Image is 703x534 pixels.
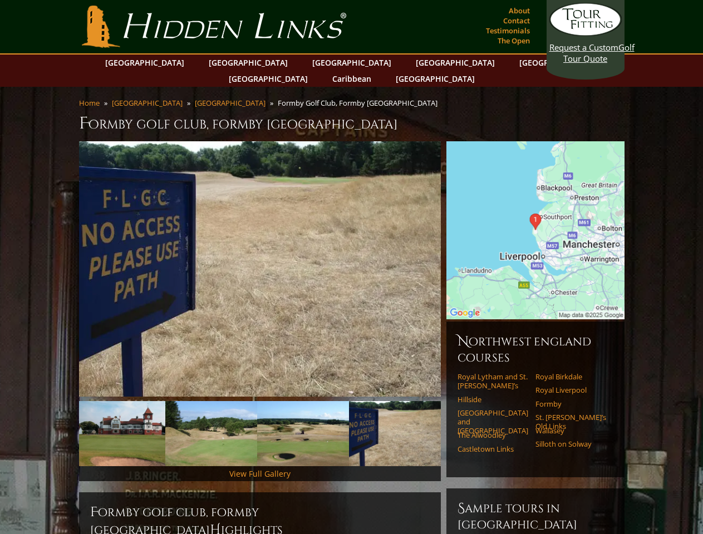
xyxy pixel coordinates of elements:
[514,55,604,71] a: [GEOGRAPHIC_DATA]
[500,13,533,28] a: Contact
[483,23,533,38] a: Testimonials
[112,98,183,108] a: [GEOGRAPHIC_DATA]
[458,372,528,390] a: Royal Lytham and St. [PERSON_NAME]’s
[458,500,613,532] h6: Sample Tours in [GEOGRAPHIC_DATA]
[535,426,606,435] a: Wallasey
[223,71,313,87] a: [GEOGRAPHIC_DATA]
[535,399,606,408] a: Formby
[535,413,606,431] a: St. [PERSON_NAME]’s Old Links
[506,3,533,18] a: About
[410,55,500,71] a: [GEOGRAPHIC_DATA]
[327,71,377,87] a: Caribbean
[549,3,622,64] a: Request a CustomGolf Tour Quote
[203,55,293,71] a: [GEOGRAPHIC_DATA]
[535,372,606,381] a: Royal Birkdale
[549,42,618,53] span: Request a Custom
[446,141,625,319] img: Google Map of Golf Rd, Formby, Liverpool L37 1LQ, United Kingdom
[535,385,606,394] a: Royal Liverpool
[100,55,190,71] a: [GEOGRAPHIC_DATA]
[278,98,442,108] li: Formby Golf Club, Formby [GEOGRAPHIC_DATA]
[458,395,528,404] a: Hillside
[458,333,613,365] h6: Northwest England Courses
[390,71,480,87] a: [GEOGRAPHIC_DATA]
[79,98,100,108] a: Home
[458,408,528,436] a: [GEOGRAPHIC_DATA] and [GEOGRAPHIC_DATA]
[458,431,528,439] a: The Alwoodley
[229,468,291,479] a: View Full Gallery
[79,112,625,135] h1: Formby Golf Club, Formby [GEOGRAPHIC_DATA]
[195,98,266,108] a: [GEOGRAPHIC_DATA]
[458,444,528,453] a: Castletown Links
[535,439,606,448] a: Silloth on Solway
[495,33,533,48] a: The Open
[307,55,397,71] a: [GEOGRAPHIC_DATA]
